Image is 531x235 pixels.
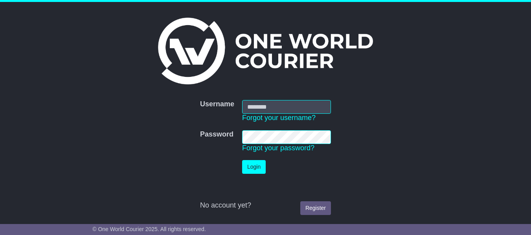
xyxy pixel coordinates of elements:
label: Username [200,100,234,109]
a: Forgot your username? [242,114,316,122]
button: Login [242,160,266,174]
a: Register [300,201,331,215]
div: No account yet? [200,201,331,210]
label: Password [200,130,233,139]
img: One World [158,18,373,84]
span: © One World Courier 2025. All rights reserved. [92,226,206,232]
a: Forgot your password? [242,144,314,152]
